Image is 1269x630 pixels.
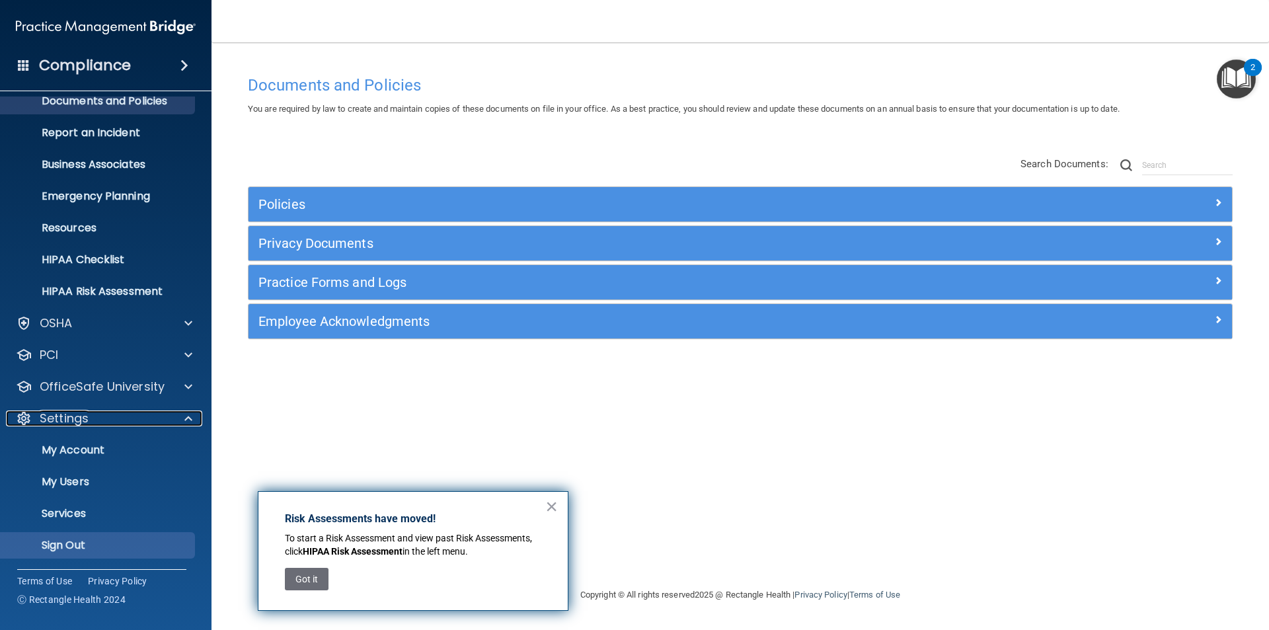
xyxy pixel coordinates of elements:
p: OfficeSafe University [40,379,165,395]
h5: Policies [258,197,976,212]
span: Ⓒ Rectangle Health 2024 [17,593,126,606]
p: Documents and Policies [9,95,189,108]
iframe: Drift Widget Chat Controller [1203,539,1253,589]
strong: HIPAA Risk Assessment [303,546,403,557]
img: ic-search.3b580494.png [1120,159,1132,171]
span: You are required by law to create and maintain copies of these documents on file in your office. ... [248,104,1120,114]
p: OSHA [40,315,73,331]
div: 2 [1250,67,1255,85]
p: My Users [9,475,189,489]
span: Search Documents: [1020,158,1108,170]
a: Terms of Use [849,590,900,600]
button: Open Resource Center, 2 new notifications [1217,59,1256,98]
p: HIPAA Checklist [9,253,189,266]
p: PCI [40,347,58,363]
span: To start a Risk Assessment and view past Risk Assessments, click [285,533,534,557]
h5: Employee Acknowledgments [258,314,976,329]
p: Settings [40,411,89,426]
p: Resources [9,221,189,235]
h5: Practice Forms and Logs [258,275,976,290]
p: Sign Out [9,539,189,552]
button: Got it [285,568,328,590]
p: HIPAA Risk Assessment [9,285,189,298]
p: Business Associates [9,158,189,171]
button: Close [545,496,558,517]
p: Report an Incident [9,126,189,139]
a: Privacy Policy [88,574,147,588]
h4: Documents and Policies [248,77,1233,94]
div: Copyright © All rights reserved 2025 @ Rectangle Health | | [499,574,981,616]
h5: Privacy Documents [258,236,976,251]
p: Emergency Planning [9,190,189,203]
span: in the left menu. [403,546,468,557]
strong: Risk Assessments have moved! [285,512,436,525]
h4: Compliance [39,56,131,75]
input: Search [1142,155,1233,175]
a: Terms of Use [17,574,72,588]
a: Privacy Policy [794,590,847,600]
p: Services [9,507,189,520]
p: My Account [9,444,189,457]
img: PMB logo [16,14,196,40]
